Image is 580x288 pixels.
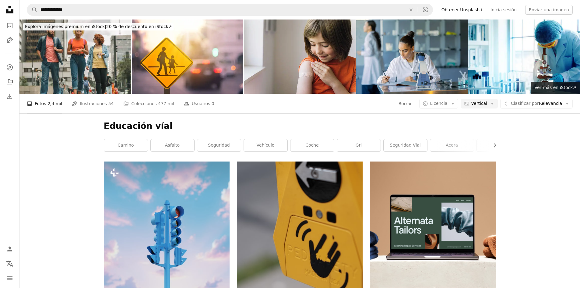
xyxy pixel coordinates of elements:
[4,258,16,270] button: Idioma
[104,121,496,132] h1: Educación víal
[244,139,287,151] a: vehículo
[489,139,496,151] button: desplazar lista a la derecha
[244,20,356,94] img: Niño admirando su curita de vacunación
[471,101,487,107] span: Vertical
[212,100,214,107] span: 0
[384,139,427,151] a: seguridad vial
[468,20,580,94] img: Los científicos asiáticos o los médicos utilizan microscopios para detectar el coronavirus (COVID...
[19,20,131,94] img: Estudiantes en la Avenida Paulista de São Paulo
[4,243,16,255] a: Iniciar sesión / Registrarse
[500,99,573,108] button: Clasificar porRelevancia
[356,20,468,94] img: Viewing Samples
[104,239,230,245] a: Un semáforo sentado al costado de una carretera
[108,100,114,107] span: 54
[25,24,106,29] span: Explora imágenes premium en iStock |
[290,139,334,151] a: coche
[531,82,580,94] a: Ver más en iStock↗
[27,4,433,16] form: Encuentra imágenes en todo el sitio
[158,100,174,107] span: 477 mil
[4,272,16,284] button: Menú
[430,101,447,106] span: Licencia
[511,101,562,107] span: Relevancia
[4,61,16,73] a: Explorar
[4,20,16,32] a: Fotos
[4,76,16,88] a: Colecciones
[534,85,576,90] span: Ver más en iStock ↗
[184,94,214,113] a: Usuarios 0
[123,94,174,113] a: Colecciones 477 mil
[511,101,539,106] span: Clasificar por
[27,4,37,16] button: Buscar en Unsplash
[132,20,244,94] img: Señal de advertencia de zona escolar en la carretera de tráfico borroso con colorido fondo abstra...
[19,20,177,34] a: Explora imágenes premium en iStock|20 % de descuento en iStock↗
[487,5,520,15] a: Inicia sesión
[404,4,418,16] button: Borrar
[151,139,194,151] a: asfalto
[370,162,496,287] img: file-1707885205802-88dd96a21c72image
[438,5,487,15] a: Obtener Unsplash+
[4,91,16,103] a: Historial de descargas
[461,99,498,108] button: Vertical
[72,94,114,113] a: Ilustraciones 54
[398,99,412,108] button: Borrar
[337,139,381,151] a: gri
[4,34,16,46] a: Ilustraciones
[525,5,573,15] button: Enviar una imagen
[25,24,172,29] span: 20 % de descuento en iStock ↗
[237,253,363,259] a: Un primer plano de un parquímetro amarillo
[430,139,474,151] a: acera
[197,139,241,151] a: seguridad
[477,139,520,151] a: ciudad
[418,4,433,16] button: Búsqueda visual
[419,99,458,108] button: Licencia
[104,139,148,151] a: camino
